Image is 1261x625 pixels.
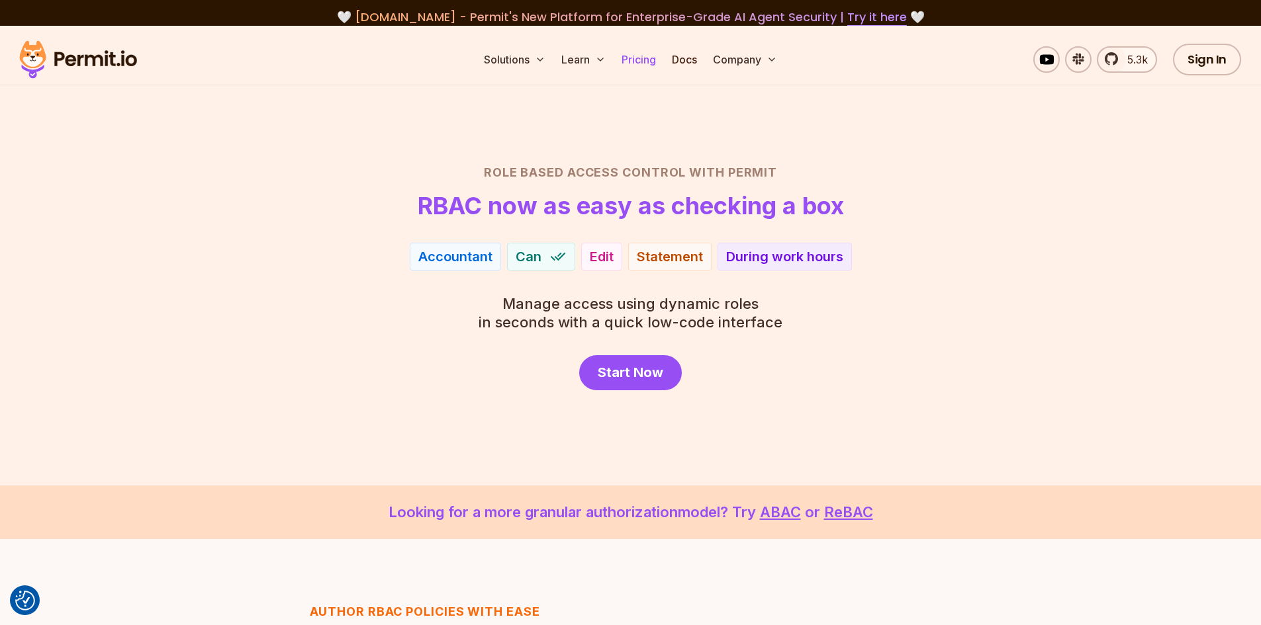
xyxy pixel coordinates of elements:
[637,247,703,266] div: Statement
[479,294,782,331] p: in seconds with a quick low-code interface
[847,9,907,26] a: Try it here
[167,163,1094,182] h2: Role Based Access Control
[616,46,661,73] a: Pricing
[726,247,843,266] div: During work hours
[479,294,782,313] span: Manage access using dynamic roles
[479,46,551,73] button: Solutions
[15,591,35,610] button: Consent Preferences
[556,46,611,73] button: Learn
[15,591,35,610] img: Revisit consent button
[708,46,782,73] button: Company
[598,363,663,382] span: Start Now
[760,503,801,521] a: ABAC
[1097,46,1157,73] a: 5.3k
[1173,44,1241,75] a: Sign In
[579,355,682,390] a: Start Now
[418,192,844,219] h1: RBAC now as easy as checking a box
[1119,52,1148,67] span: 5.3k
[667,46,702,73] a: Docs
[590,247,614,266] div: Edit
[824,503,873,521] a: ReBAC
[13,37,143,82] img: Permit logo
[32,8,1229,26] div: 🤍 🤍
[418,247,492,266] div: Accountant
[32,501,1229,523] p: Looking for a more granular authorization model? Try or
[355,9,907,25] span: [DOMAIN_NAME] - Permit's New Platform for Enterprise-Grade AI Agent Security |
[516,247,541,266] span: Can
[689,163,777,182] span: with Permit
[310,603,671,621] h3: Author RBAC POLICIES with EASE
